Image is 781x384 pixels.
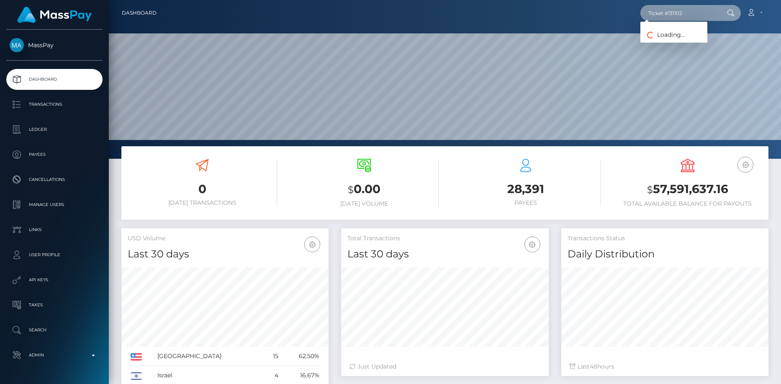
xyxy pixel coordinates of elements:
[154,347,264,366] td: [GEOGRAPHIC_DATA]
[6,345,103,366] a: Admin
[281,347,322,366] td: 62.50%
[290,200,439,207] h6: [DATE] Volume
[10,98,99,111] p: Transactions
[6,119,103,140] a: Ledger
[128,247,322,262] h4: Last 30 days
[10,249,99,261] p: User Profile
[128,181,277,197] h3: 0
[131,372,142,380] img: IL.png
[6,244,103,265] a: User Profile
[6,41,103,49] span: MassPay
[6,194,103,215] a: Manage Users
[10,274,99,286] p: API Keys
[128,199,277,206] h6: [DATE] Transactions
[590,363,597,370] span: 48
[6,270,103,290] a: API Keys
[451,199,601,206] h6: Payees
[10,38,24,52] img: MassPay
[128,234,322,243] h5: USD Volume
[640,31,685,38] span: Loading...
[10,299,99,311] p: Taxes
[131,353,142,361] img: US.png
[10,148,99,161] p: Payees
[10,198,99,211] p: Manage Users
[6,320,103,341] a: Search
[349,362,540,371] div: Just Updated
[10,324,99,336] p: Search
[6,144,103,165] a: Payees
[568,234,762,243] h5: Transactions Status
[10,173,99,186] p: Cancellations
[6,295,103,315] a: Taxes
[264,347,281,366] td: 15
[10,349,99,361] p: Admin
[640,5,719,21] input: Search...
[122,4,157,22] a: Dashboard
[6,69,103,90] a: Dashboard
[290,181,439,198] h3: 0.00
[613,181,763,198] h3: 57,591,637.16
[17,7,92,23] img: MassPay Logo
[347,234,542,243] h5: Total Transactions
[6,169,103,190] a: Cancellations
[10,224,99,236] p: Links
[613,200,763,207] h6: Total Available Balance for Payouts
[10,123,99,136] p: Ledger
[568,247,762,262] h4: Daily Distribution
[6,94,103,115] a: Transactions
[10,73,99,86] p: Dashboard
[348,184,354,196] small: $
[6,219,103,240] a: Links
[647,184,653,196] small: $
[347,247,542,262] h4: Last 30 days
[570,362,760,371] div: Last hours
[451,181,601,197] h3: 28,391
